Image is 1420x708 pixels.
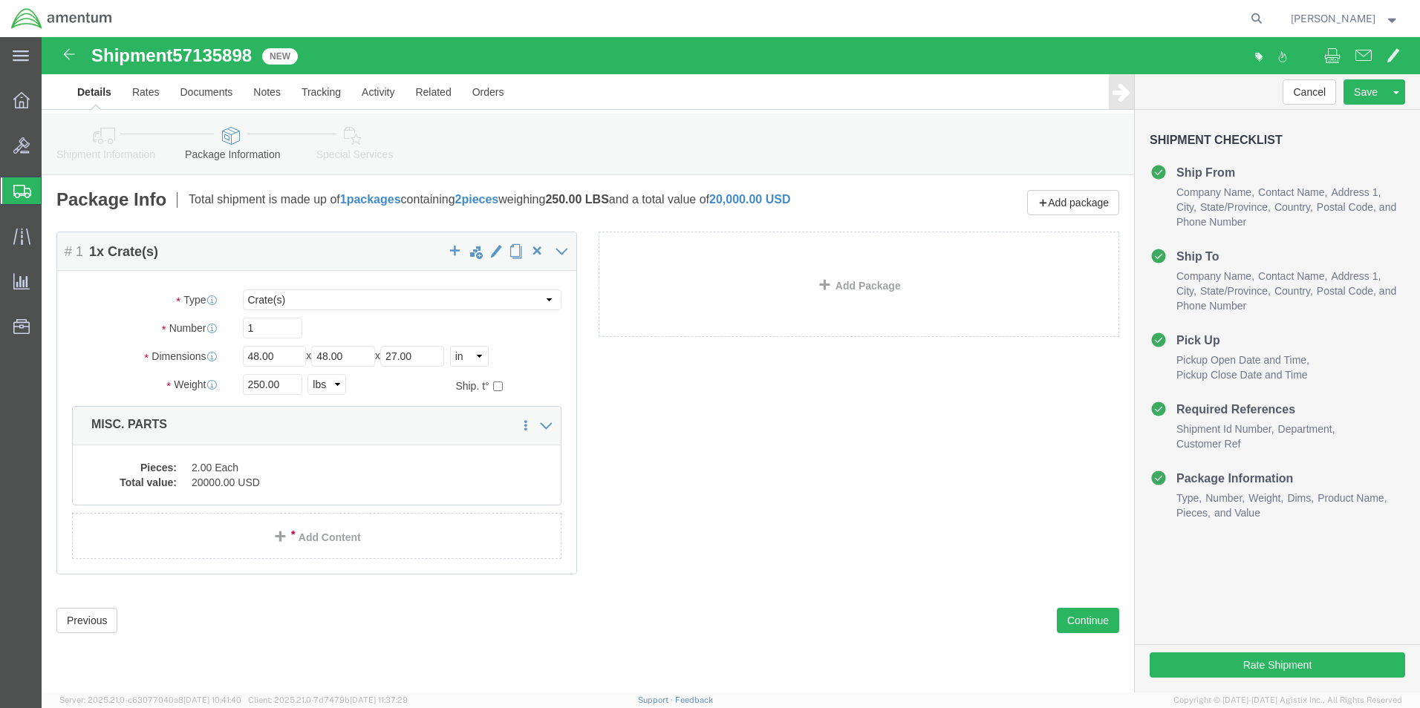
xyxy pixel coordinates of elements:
img: logo [10,7,113,30]
span: Client: 2025.21.0-7d7479b [248,695,408,704]
button: [PERSON_NAME] [1290,10,1400,27]
span: Copyright © [DATE]-[DATE] Agistix Inc., All Rights Reserved [1173,694,1402,707]
a: Feedback [675,695,713,704]
span: Valentin Ortega [1291,10,1375,27]
span: [DATE] 10:41:40 [183,695,241,704]
a: Support [638,695,675,704]
span: Server: 2025.21.0-c63077040a8 [59,695,241,704]
iframe: FS Legacy Container [42,37,1420,692]
span: [DATE] 11:37:29 [350,695,408,704]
